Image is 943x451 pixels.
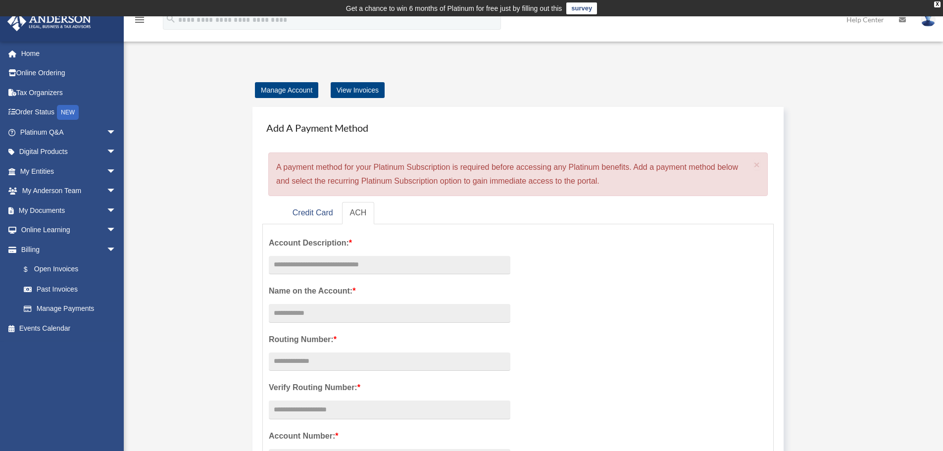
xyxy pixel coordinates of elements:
[14,259,131,280] a: $Open Invoices
[29,263,34,276] span: $
[106,122,126,143] span: arrow_drop_down
[14,299,126,319] a: Manage Payments
[7,102,131,123] a: Order StatusNEW
[346,2,562,14] div: Get a chance to win 6 months of Platinum for free just by filling out this
[268,152,768,196] div: A payment method for your Platinum Subscription is required before accessing any Platinum benefit...
[331,82,385,98] a: View Invoices
[269,381,510,395] label: Verify Routing Number:
[134,17,146,26] a: menu
[7,200,131,220] a: My Documentsarrow_drop_down
[262,117,774,139] h4: Add A Payment Method
[7,161,131,181] a: My Entitiesarrow_drop_down
[106,240,126,260] span: arrow_drop_down
[754,159,760,170] span: ×
[106,181,126,201] span: arrow_drop_down
[165,13,176,24] i: search
[255,82,318,98] a: Manage Account
[269,236,510,250] label: Account Description:
[342,202,375,224] a: ACH
[4,12,94,31] img: Anderson Advisors Platinum Portal
[7,83,131,102] a: Tax Organizers
[106,220,126,241] span: arrow_drop_down
[7,240,131,259] a: Billingarrow_drop_down
[134,14,146,26] i: menu
[754,159,760,170] button: Close
[269,333,510,347] label: Routing Number:
[269,284,510,298] label: Name on the Account:
[566,2,597,14] a: survey
[106,200,126,221] span: arrow_drop_down
[7,44,131,63] a: Home
[7,122,131,142] a: Platinum Q&Aarrow_drop_down
[7,318,131,338] a: Events Calendar
[7,220,131,240] a: Online Learningarrow_drop_down
[7,63,131,83] a: Online Ordering
[269,429,510,443] label: Account Number:
[106,161,126,182] span: arrow_drop_down
[14,279,131,299] a: Past Invoices
[57,105,79,120] div: NEW
[7,181,131,201] a: My Anderson Teamarrow_drop_down
[7,142,131,162] a: Digital Productsarrow_drop_down
[106,142,126,162] span: arrow_drop_down
[921,12,936,27] img: User Pic
[285,202,341,224] a: Credit Card
[934,1,941,7] div: close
